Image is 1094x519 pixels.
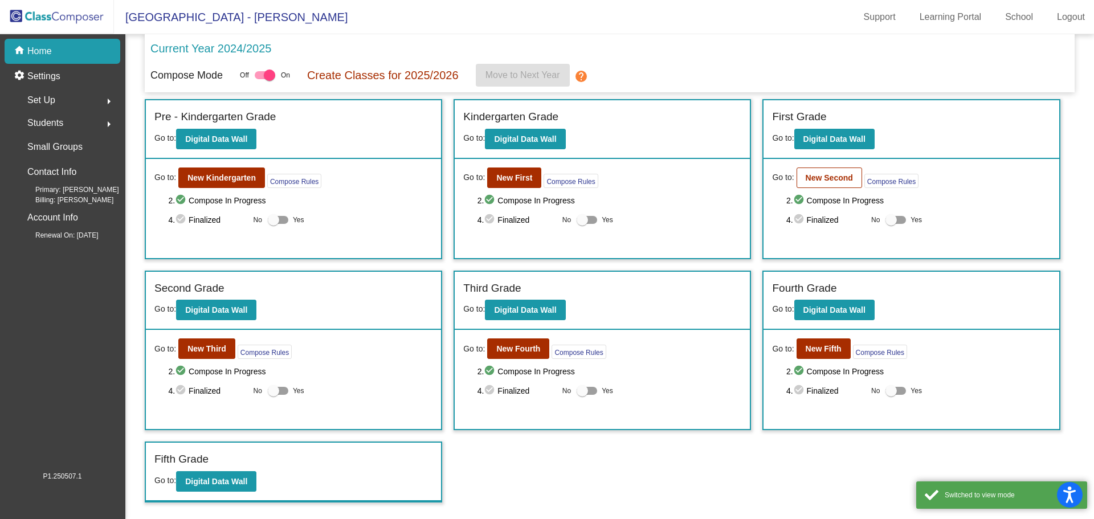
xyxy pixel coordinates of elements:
span: 2. Compose In Progress [477,365,742,378]
mat-icon: check_circle [484,194,497,207]
span: No [254,215,262,225]
button: Compose Rules [552,345,606,359]
span: Billing: [PERSON_NAME] [17,195,113,205]
b: Digital Data Wall [185,477,247,486]
span: No [871,386,880,396]
label: Fourth Grade [772,280,836,297]
span: 2. Compose In Progress [168,365,432,378]
button: New Second [797,167,862,188]
span: 4. Finalized [168,384,247,398]
b: Digital Data Wall [494,305,556,314]
span: Yes [911,384,922,398]
span: Go to: [772,171,794,183]
button: Digital Data Wall [176,471,256,492]
mat-icon: arrow_right [102,95,116,108]
button: New Fifth [797,338,851,359]
span: No [562,386,571,396]
span: 4. Finalized [168,213,247,227]
button: Digital Data Wall [176,300,256,320]
button: Compose Rules [267,174,321,188]
b: New Kindergarten [187,173,256,182]
p: Compose Mode [150,68,223,83]
mat-icon: check_circle [484,384,497,398]
span: Yes [293,213,304,227]
b: Digital Data Wall [185,305,247,314]
b: Digital Data Wall [803,134,866,144]
span: Go to: [154,476,176,485]
button: Digital Data Wall [485,129,565,149]
span: Yes [293,384,304,398]
p: Home [27,44,52,58]
b: New First [496,173,532,182]
label: First Grade [772,109,826,125]
span: Go to: [154,343,176,355]
span: Go to: [154,133,176,142]
a: Support [855,8,905,26]
span: 2. Compose In Progress [477,194,742,207]
button: Compose Rules [544,174,598,188]
mat-icon: settings [14,70,27,83]
button: New Kindergarten [178,167,265,188]
label: Second Grade [154,280,224,297]
mat-icon: check_circle [175,213,189,227]
button: Compose Rules [853,345,907,359]
span: No [254,386,262,396]
label: Pre - Kindergarten Grade [154,109,276,125]
button: Compose Rules [864,174,919,188]
p: Small Groups [27,139,83,155]
span: Go to: [463,133,485,142]
b: Digital Data Wall [185,134,247,144]
button: New First [487,167,541,188]
mat-icon: home [14,44,27,58]
mat-icon: arrow_right [102,117,116,131]
span: Set Up [27,92,55,108]
span: 2. Compose In Progress [786,365,1051,378]
span: No [562,215,571,225]
mat-icon: check_circle [484,213,497,227]
span: 2. Compose In Progress [786,194,1051,207]
mat-icon: check_circle [793,384,807,398]
button: New Third [178,338,235,359]
span: [GEOGRAPHIC_DATA] - [PERSON_NAME] [114,8,348,26]
mat-icon: check_circle [175,194,189,207]
a: School [996,8,1042,26]
mat-icon: check_circle [484,365,497,378]
span: Go to: [463,343,485,355]
button: Digital Data Wall [794,300,875,320]
span: 4. Finalized [786,213,866,227]
button: Compose Rules [238,345,292,359]
mat-icon: check_circle [793,213,807,227]
span: Go to: [463,171,485,183]
span: 2. Compose In Progress [168,194,432,207]
div: Switched to view mode [945,490,1079,500]
p: Create Classes for 2025/2026 [307,67,459,84]
label: Kindergarten Grade [463,109,558,125]
span: Yes [602,384,613,398]
button: Digital Data Wall [485,300,565,320]
mat-icon: check_circle [175,384,189,398]
mat-icon: check_circle [175,365,189,378]
p: Settings [27,70,60,83]
span: Go to: [154,171,176,183]
span: Renewal On: [DATE] [17,230,98,240]
span: Off [240,70,249,80]
span: No [871,215,880,225]
a: Learning Portal [911,8,991,26]
button: Digital Data Wall [176,129,256,149]
span: 4. Finalized [477,384,557,398]
span: Go to: [154,304,176,313]
p: Contact Info [27,164,76,180]
mat-icon: help [574,70,588,83]
span: Students [27,115,63,131]
b: New Second [806,173,853,182]
button: Digital Data Wall [794,129,875,149]
span: Move to Next Year [485,70,560,80]
p: Current Year 2024/2025 [150,40,271,57]
b: New Fourth [496,344,540,353]
span: On [281,70,290,80]
span: 4. Finalized [786,384,866,398]
label: Third Grade [463,280,521,297]
span: Yes [911,213,922,227]
a: Logout [1048,8,1094,26]
mat-icon: check_circle [793,365,807,378]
